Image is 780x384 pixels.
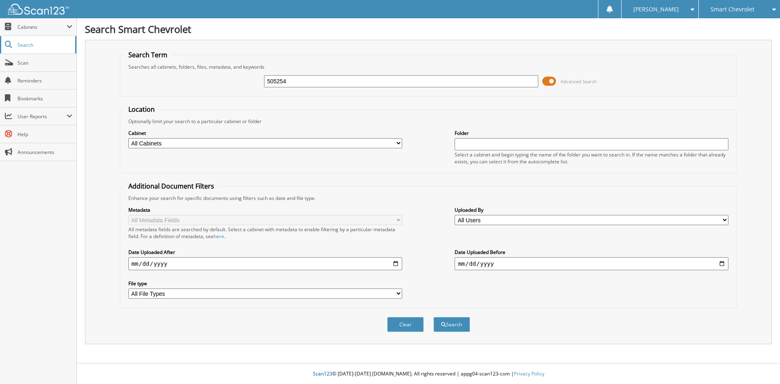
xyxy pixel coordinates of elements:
[433,317,470,332] button: Search
[17,24,67,30] span: Cabinets
[128,130,402,137] label: Cabinet
[128,257,402,270] input: start
[17,59,72,66] span: Scan
[711,7,754,12] span: Smart Chevrolet
[455,151,728,165] div: Select a cabinet and begin typing the name of the folder you want to search in. If the name match...
[17,95,72,102] span: Bookmarks
[455,257,728,270] input: end
[313,370,332,377] span: Scan123
[124,195,733,202] div: Enhance your search for specific documents using filters such as date and file type.
[124,105,159,114] legend: Location
[124,118,733,125] div: Optionally limit your search to a particular cabinet or folder
[124,63,733,70] div: Searches all cabinets, folders, files, metadata, and keywords
[124,50,171,59] legend: Search Term
[17,149,72,156] span: Announcements
[455,130,728,137] label: Folder
[17,77,72,84] span: Reminders
[128,280,402,287] label: File type
[85,22,772,36] h1: Search Smart Chevrolet
[128,226,402,240] div: All metadata fields are searched by default. Select a cabinet with metadata to enable filtering b...
[8,4,69,15] img: scan123-logo-white.svg
[128,249,402,256] label: Date Uploaded After
[387,317,424,332] button: Clear
[561,78,597,85] span: Advanced Search
[455,249,728,256] label: Date Uploaded Before
[214,233,224,240] a: here
[455,206,728,213] label: Uploaded By
[128,206,402,213] label: Metadata
[17,41,71,48] span: Search
[17,131,72,138] span: Help
[124,182,218,191] legend: Additional Document Filters
[17,113,67,120] span: User Reports
[514,370,544,377] a: Privacy Policy
[77,364,780,384] div: © [DATE]-[DATE] [DOMAIN_NAME]. All rights reserved | appg04-scan123-com |
[633,7,679,12] span: [PERSON_NAME]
